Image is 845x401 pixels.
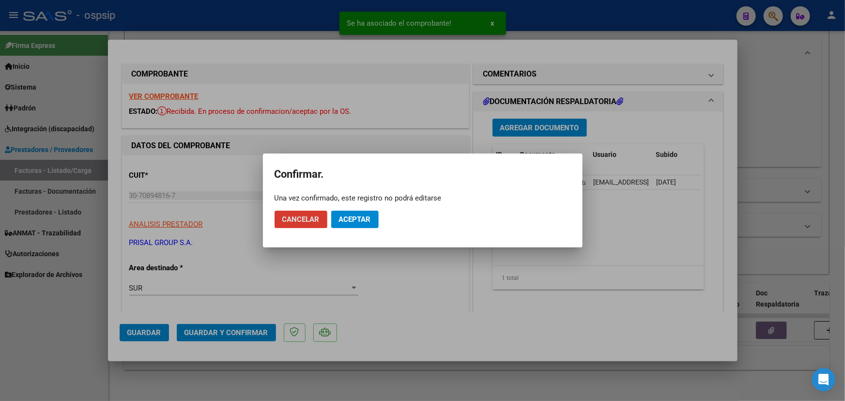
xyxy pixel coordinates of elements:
[275,193,571,203] div: Una vez confirmado, este registro no podrá editarse
[275,211,327,228] button: Cancelar
[282,215,320,224] span: Cancelar
[331,211,379,228] button: Aceptar
[339,215,371,224] span: Aceptar
[812,368,835,391] div: Open Intercom Messenger
[275,165,571,184] h2: Confirmar.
